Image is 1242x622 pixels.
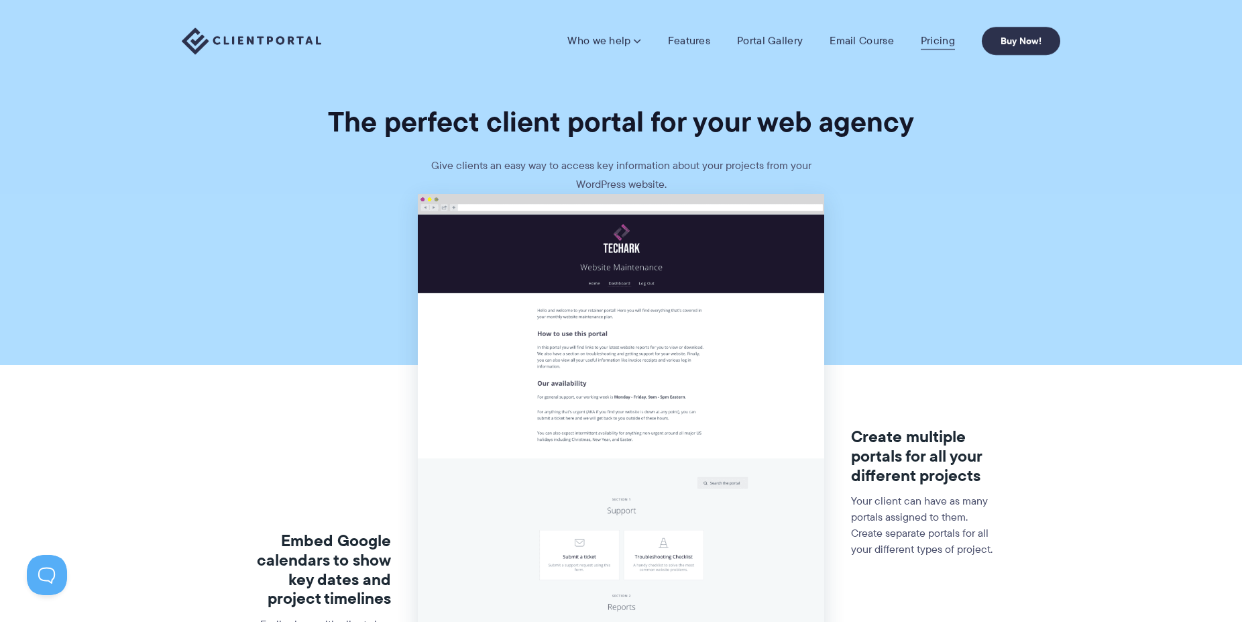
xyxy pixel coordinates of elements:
[851,427,998,485] h3: Create multiple portals for all your different projects
[245,531,392,609] h3: Embed Google calendars to show key dates and project timelines
[921,34,955,48] a: Pricing
[567,34,640,48] a: Who we help
[27,555,67,595] iframe: Toggle Customer Support
[982,27,1060,55] a: Buy Now!
[830,34,894,48] a: Email Course
[668,34,710,48] a: Features
[851,493,998,558] p: Your client can have as many portals assigned to them. Create separate portals for all your diffe...
[420,156,822,194] p: Give clients an easy way to access key information about your projects from your WordPress website.
[737,34,803,48] a: Portal Gallery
